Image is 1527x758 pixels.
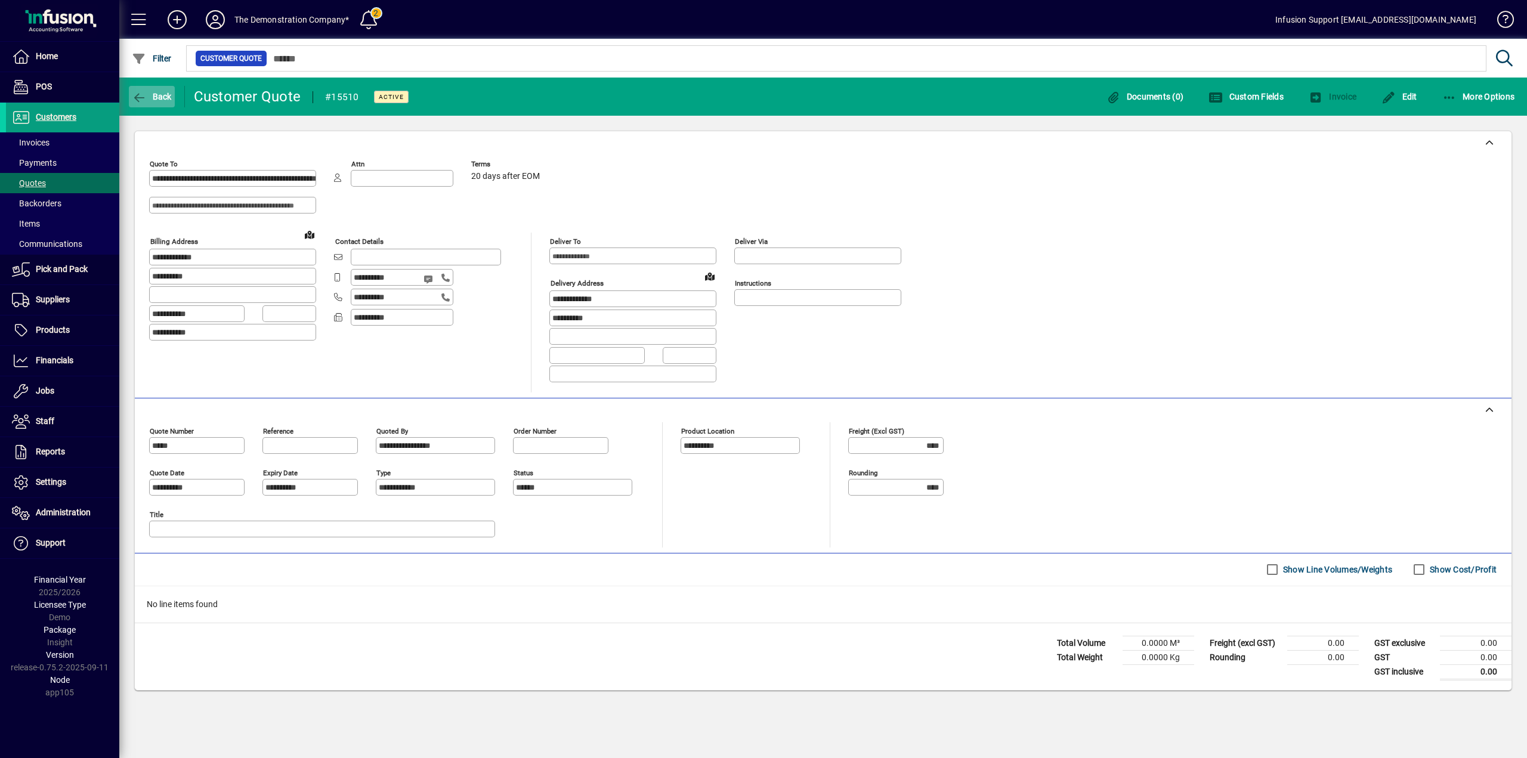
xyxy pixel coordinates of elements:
td: GST inclusive [1368,664,1440,679]
button: Documents (0) [1103,86,1186,107]
td: GST exclusive [1368,636,1440,650]
a: Staff [6,407,119,437]
button: Send SMS [415,265,444,293]
button: Invoice [1306,86,1359,107]
button: Filter [129,48,175,69]
mat-label: Reference [263,426,293,435]
span: Custom Fields [1208,92,1284,101]
mat-label: Quote number [150,426,194,435]
span: Node [50,675,70,685]
button: Profile [196,9,234,30]
span: Customers [36,112,76,122]
mat-label: Title [150,510,163,518]
span: Customer Quote [200,52,262,64]
a: Administration [6,498,119,528]
label: Show Cost/Profit [1427,564,1497,576]
span: Payments [12,158,57,168]
span: Reports [36,447,65,456]
app-page-header-button: Back [119,86,185,107]
mat-label: Rounding [849,468,877,477]
a: Support [6,528,119,558]
div: The Demonstration Company* [234,10,350,29]
span: Edit [1381,92,1417,101]
button: Edit [1378,86,1420,107]
button: Back [129,86,175,107]
span: Version [46,650,74,660]
button: More Options [1439,86,1518,107]
a: Items [6,214,119,234]
span: Back [132,92,172,101]
div: No line items found [135,586,1511,623]
span: More Options [1442,92,1515,101]
td: Rounding [1204,650,1287,664]
mat-label: Quote date [150,468,184,477]
span: Documents (0) [1106,92,1183,101]
mat-label: Quote To [150,160,178,168]
a: Communications [6,234,119,254]
a: Products [6,315,119,345]
td: Freight (excl GST) [1204,636,1287,650]
span: Items [12,219,40,228]
span: Pick and Pack [36,264,88,274]
td: 0.00 [1440,650,1511,664]
span: Backorders [12,199,61,208]
mat-label: Instructions [735,279,771,287]
mat-label: Deliver To [550,237,581,246]
span: Active [379,93,404,101]
mat-label: Order number [514,426,557,435]
span: Quotes [12,178,46,188]
span: Communications [12,239,82,249]
a: Invoices [6,132,119,153]
span: Home [36,51,58,61]
label: Show Line Volumes/Weights [1281,564,1392,576]
a: Reports [6,437,119,467]
mat-label: Freight (excl GST) [849,426,904,435]
span: Terms [471,160,543,168]
a: Settings [6,468,119,497]
td: Total Volume [1051,636,1123,650]
a: POS [6,72,119,102]
td: Total Weight [1051,650,1123,664]
span: Products [36,325,70,335]
td: 0.0000 M³ [1123,636,1194,650]
mat-label: Attn [351,160,364,168]
div: Customer Quote [194,87,301,106]
a: Financials [6,346,119,376]
mat-label: Expiry date [263,468,298,477]
span: Financial Year [34,575,86,584]
mat-label: Quoted by [376,426,408,435]
span: Administration [36,508,91,517]
a: Pick and Pack [6,255,119,284]
mat-label: Status [514,468,533,477]
mat-label: Deliver via [735,237,768,246]
a: Jobs [6,376,119,406]
td: 0.00 [1440,664,1511,679]
span: Filter [132,54,172,63]
td: 0.00 [1287,636,1359,650]
span: Invoice [1309,92,1356,101]
span: Financials [36,355,73,365]
button: Custom Fields [1205,86,1287,107]
a: View on map [300,225,319,244]
span: Suppliers [36,295,70,304]
mat-label: Product location [681,426,734,435]
span: Licensee Type [34,600,86,610]
span: Invoices [12,138,50,147]
td: GST [1368,650,1440,664]
span: POS [36,82,52,91]
td: 0.0000 Kg [1123,650,1194,664]
span: 20 days after EOM [471,172,540,181]
span: Staff [36,416,54,426]
span: Jobs [36,386,54,395]
td: 0.00 [1287,650,1359,664]
button: Add [158,9,196,30]
span: Support [36,538,66,547]
mat-label: Type [376,468,391,477]
div: #15510 [325,88,359,107]
td: 0.00 [1440,636,1511,650]
a: Quotes [6,173,119,193]
div: Infusion Support [EMAIL_ADDRESS][DOMAIN_NAME] [1275,10,1476,29]
a: View on map [700,267,719,286]
a: Suppliers [6,285,119,315]
span: Package [44,625,76,635]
